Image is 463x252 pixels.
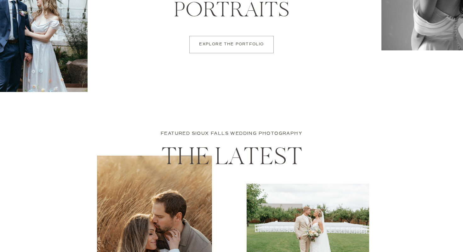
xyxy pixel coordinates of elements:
[121,144,342,171] h2: THE LATEST
[197,42,266,47] a: EXPLORE THE PORTFOLIO
[157,130,306,138] h2: Featured Sioux Falls wedding photography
